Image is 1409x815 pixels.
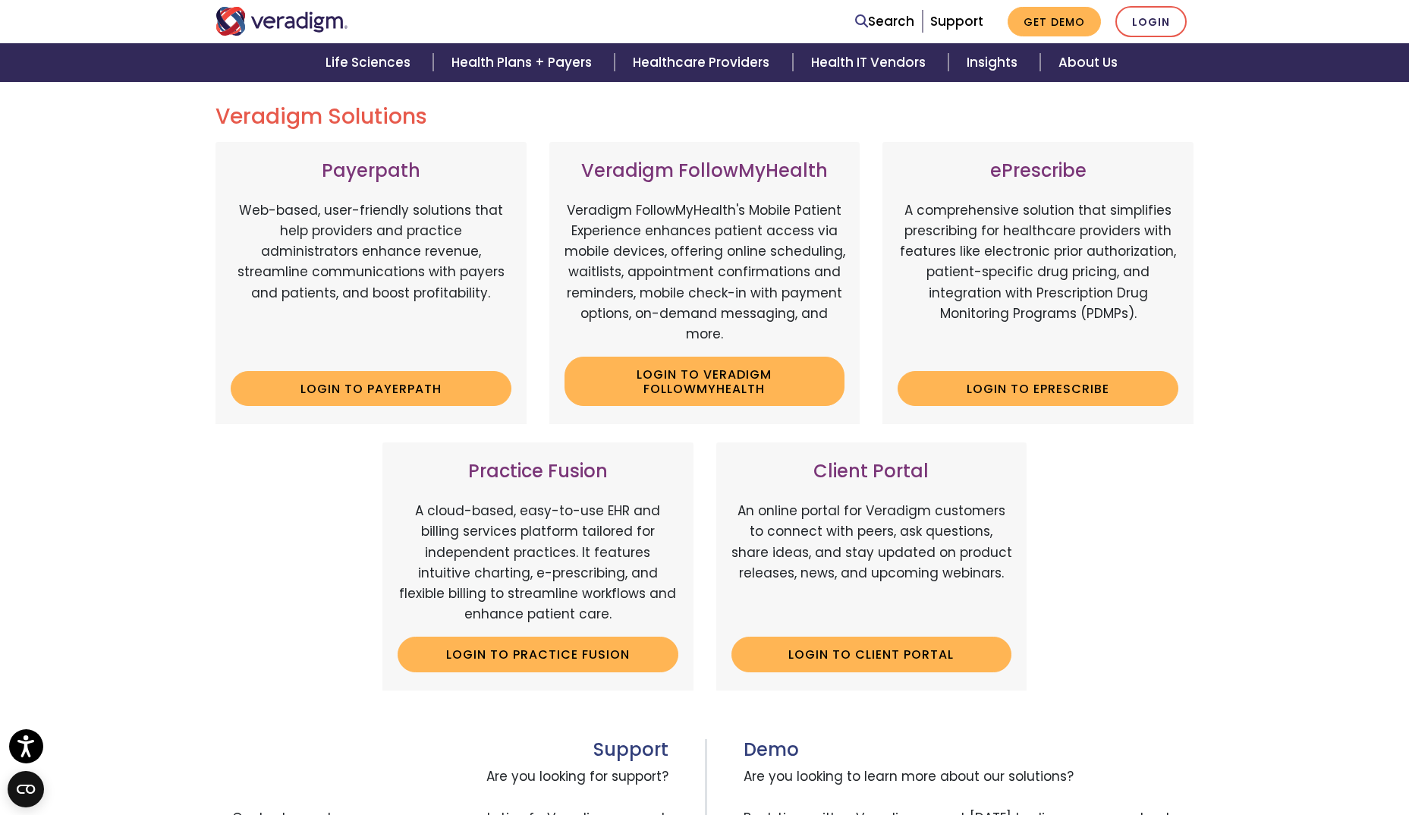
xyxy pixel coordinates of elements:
a: Login [1115,6,1187,37]
a: Login to Veradigm FollowMyHealth [565,357,845,406]
h3: Demo [744,739,1194,761]
p: A comprehensive solution that simplifies prescribing for healthcare providers with features like ... [898,200,1178,360]
a: Support [930,12,983,30]
p: An online portal for Veradigm customers to connect with peers, ask questions, share ideas, and st... [731,501,1012,625]
a: Insights [948,43,1040,82]
p: Web-based, user-friendly solutions that help providers and practice administrators enhance revenu... [231,200,511,360]
h3: Support [215,739,668,761]
a: Get Demo [1008,7,1101,36]
p: A cloud-based, easy-to-use EHR and billing services platform tailored for independent practices. ... [398,501,678,625]
a: About Us [1040,43,1136,82]
a: Health IT Vendors [793,43,948,82]
a: Life Sciences [307,43,433,82]
h3: Payerpath [231,160,511,182]
h3: Veradigm FollowMyHealth [565,160,845,182]
h3: ePrescribe [898,160,1178,182]
h2: Veradigm Solutions [215,104,1194,130]
img: Veradigm logo [215,7,348,36]
a: Healthcare Providers [615,43,792,82]
p: Veradigm FollowMyHealth's Mobile Patient Experience enhances patient access via mobile devices, o... [565,200,845,345]
a: Login to Client Portal [731,637,1012,672]
a: Login to ePrescribe [898,371,1178,406]
a: Login to Payerpath [231,371,511,406]
a: Login to Practice Fusion [398,637,678,672]
a: Search [855,11,914,32]
button: Open CMP widget [8,771,44,807]
a: Health Plans + Payers [433,43,615,82]
h3: Client Portal [731,461,1012,483]
h3: Practice Fusion [398,461,678,483]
